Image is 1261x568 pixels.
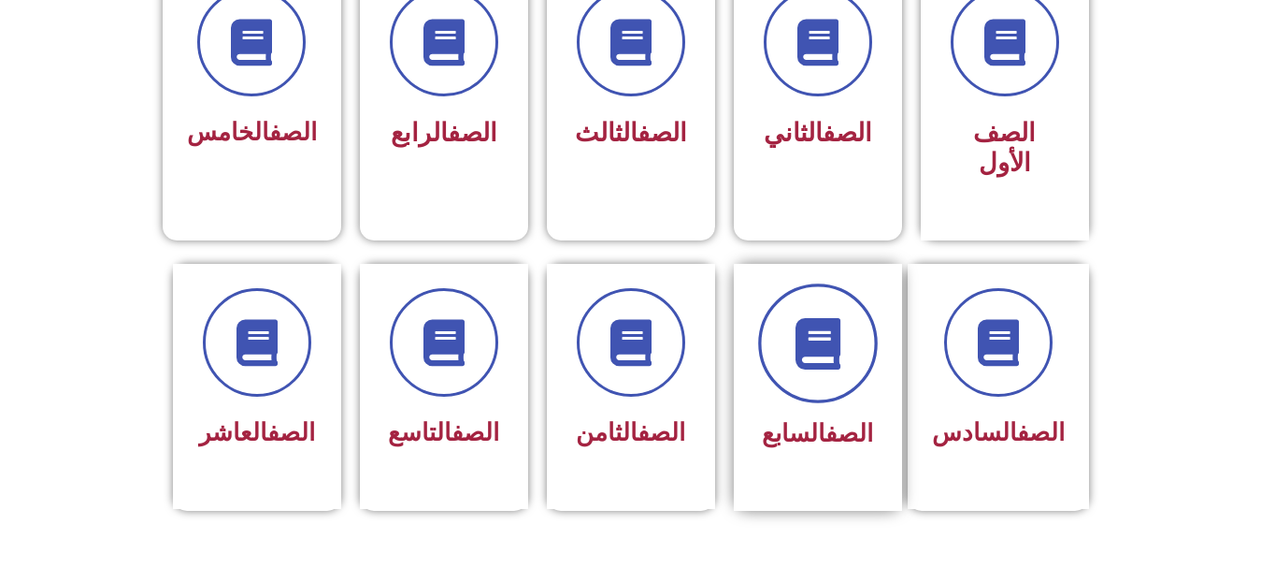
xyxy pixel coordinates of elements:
[1017,418,1065,446] a: الصف
[825,419,873,447] a: الصف
[388,418,499,446] span: التاسع
[269,118,317,146] a: الصف
[267,418,315,446] a: الصف
[973,118,1036,178] span: الصف الأول
[391,118,497,148] span: الرابع
[448,118,497,148] a: الصف
[187,118,317,146] span: الخامس
[638,118,687,148] a: الصف
[451,418,499,446] a: الصف
[823,118,872,148] a: الصف
[199,418,315,446] span: العاشر
[932,418,1065,446] span: السادس
[576,418,685,446] span: الثامن
[638,418,685,446] a: الصف
[762,419,873,447] span: السابع
[764,118,872,148] span: الثاني
[575,118,687,148] span: الثالث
